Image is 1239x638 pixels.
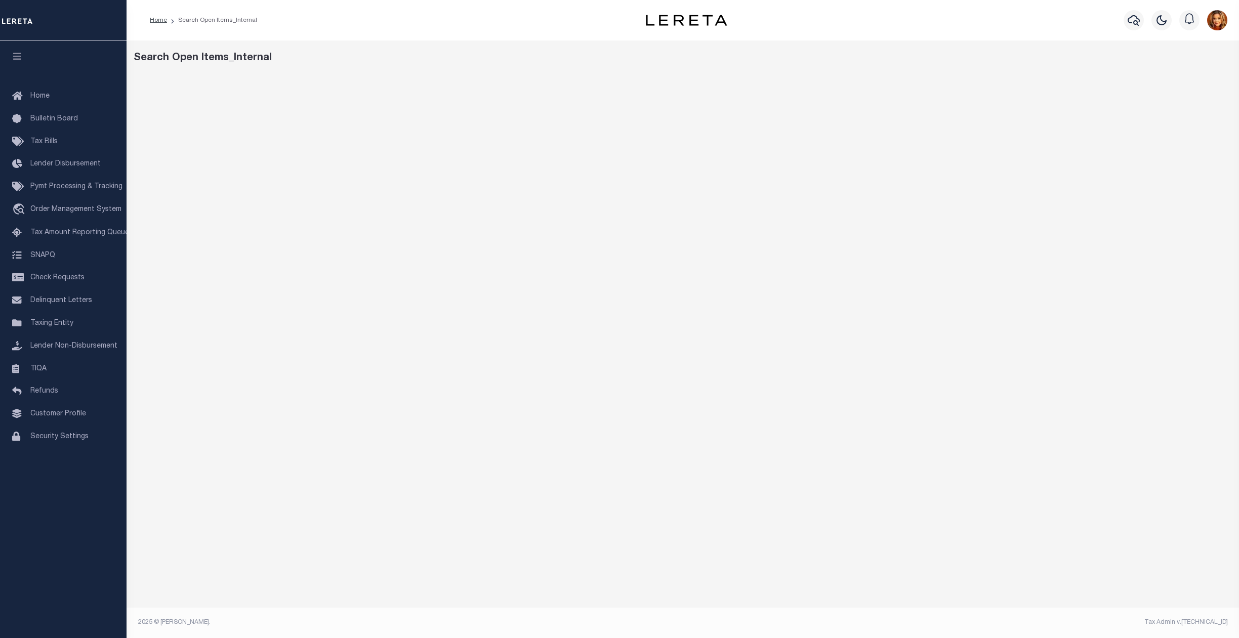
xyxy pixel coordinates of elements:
[30,93,50,100] span: Home
[30,274,85,281] span: Check Requests
[30,115,78,122] span: Bulletin Board
[12,203,28,217] i: travel_explore
[131,618,683,627] div: 2025 © [PERSON_NAME].
[646,15,727,26] img: logo-dark.svg
[30,297,92,304] span: Delinquent Letters
[30,365,47,372] span: TIQA
[150,17,167,23] a: Home
[30,160,101,167] span: Lender Disbursement
[30,206,121,213] span: Order Management System
[30,388,58,395] span: Refunds
[30,251,55,259] span: SNAPQ
[30,183,122,190] span: Pymt Processing & Tracking
[30,229,129,236] span: Tax Amount Reporting Queue
[30,410,86,417] span: Customer Profile
[167,16,257,25] li: Search Open Items_Internal
[690,618,1228,627] div: Tax Admin v.[TECHNICAL_ID]
[30,433,89,440] span: Security Settings
[134,51,1232,66] div: Search Open Items_Internal
[30,320,73,327] span: Taxing Entity
[30,343,117,350] span: Lender Non-Disbursement
[30,138,58,145] span: Tax Bills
